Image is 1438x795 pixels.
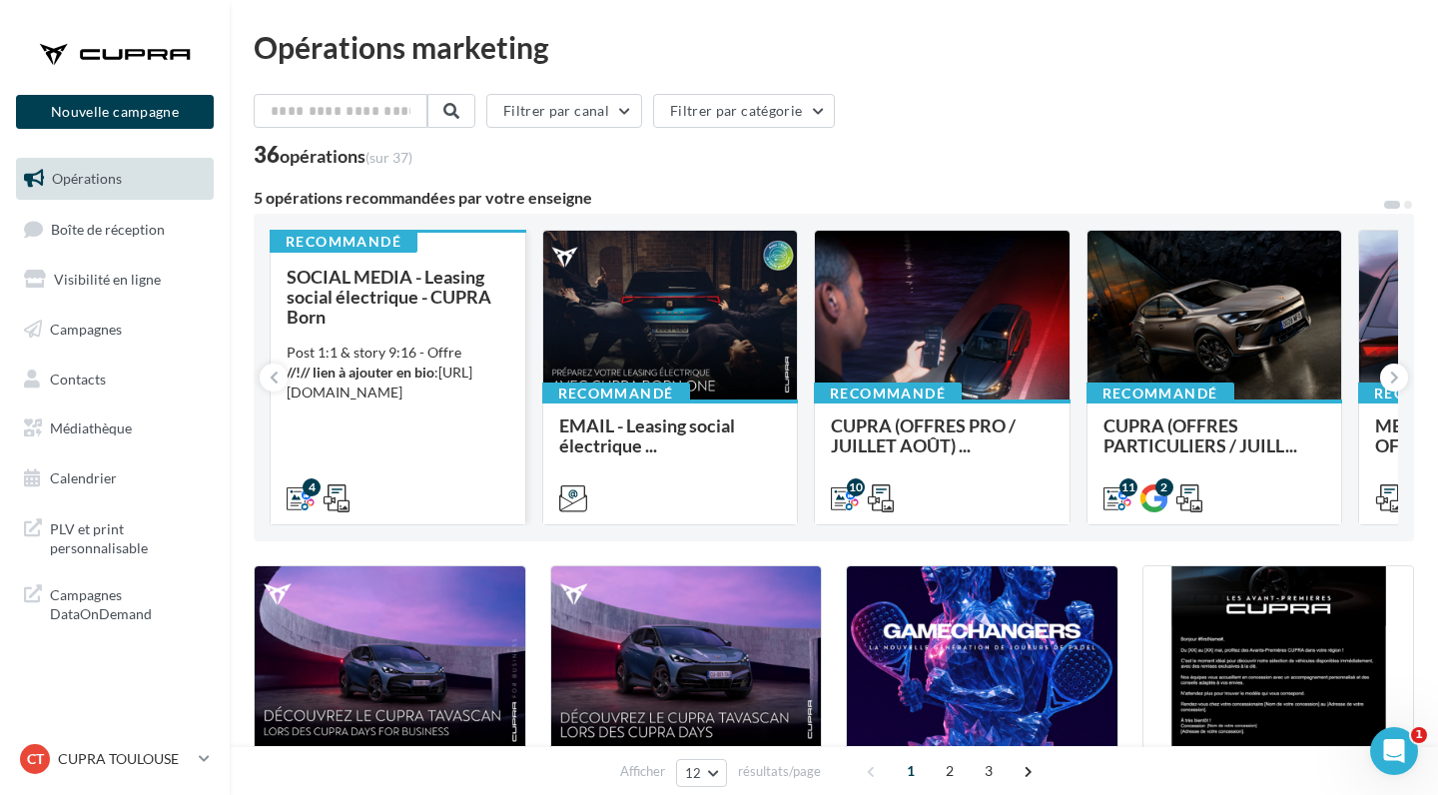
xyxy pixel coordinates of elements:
[52,170,122,187] span: Opérations
[287,266,491,328] span: SOCIAL MEDIA - Leasing social électrique - CUPRA Born
[280,147,412,165] div: opérations
[270,231,417,253] div: Recommandé
[16,95,214,129] button: Nouvelle campagne
[1103,414,1297,456] span: CUPRA (OFFRES PARTICULIERS / JUILL...
[287,364,434,381] strong: //!// lien à ajouter en bio
[895,755,927,787] span: 1
[847,478,865,496] div: 10
[934,755,966,787] span: 2
[831,414,1016,456] span: CUPRA (OFFRES PRO / JUILLET AOÛT) ...
[12,507,218,566] a: PLV et print personnalisable
[254,32,1414,62] div: Opérations marketing
[303,478,321,496] div: 4
[287,343,509,402] div: Post 1:1 & story 9:16 - Offre :
[254,190,1382,206] div: 5 opérations recommandées par votre enseigne
[620,762,665,781] span: Afficher
[54,271,161,288] span: Visibilité en ligne
[50,515,206,558] span: PLV et print personnalisable
[50,581,206,624] span: Campagnes DataOnDemand
[16,740,214,778] a: CT CUPRA TOULOUSE
[685,765,702,781] span: 12
[12,359,218,400] a: Contacts
[653,94,835,128] button: Filtrer par catégorie
[27,749,44,769] span: CT
[814,383,962,404] div: Recommandé
[12,457,218,499] a: Calendrier
[51,220,165,237] span: Boîte de réception
[365,149,412,166] span: (sur 37)
[559,414,735,456] span: EMAIL - Leasing social électrique ...
[12,158,218,200] a: Opérations
[12,259,218,301] a: Visibilité en ligne
[1411,727,1427,743] span: 1
[50,469,117,486] span: Calendrier
[1119,478,1137,496] div: 11
[1155,478,1173,496] div: 2
[50,419,132,436] span: Médiathèque
[50,321,122,338] span: Campagnes
[1086,383,1234,404] div: Recommandé
[676,759,727,787] button: 12
[486,94,642,128] button: Filtrer par canal
[12,407,218,449] a: Médiathèque
[1370,727,1418,775] iframe: Intercom live chat
[12,208,218,251] a: Boîte de réception
[973,755,1005,787] span: 3
[50,370,106,387] span: Contacts
[738,762,821,781] span: résultats/page
[12,573,218,632] a: Campagnes DataOnDemand
[12,309,218,351] a: Campagnes
[58,749,191,769] p: CUPRA TOULOUSE
[542,383,690,404] div: Recommandé
[254,144,412,166] div: 36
